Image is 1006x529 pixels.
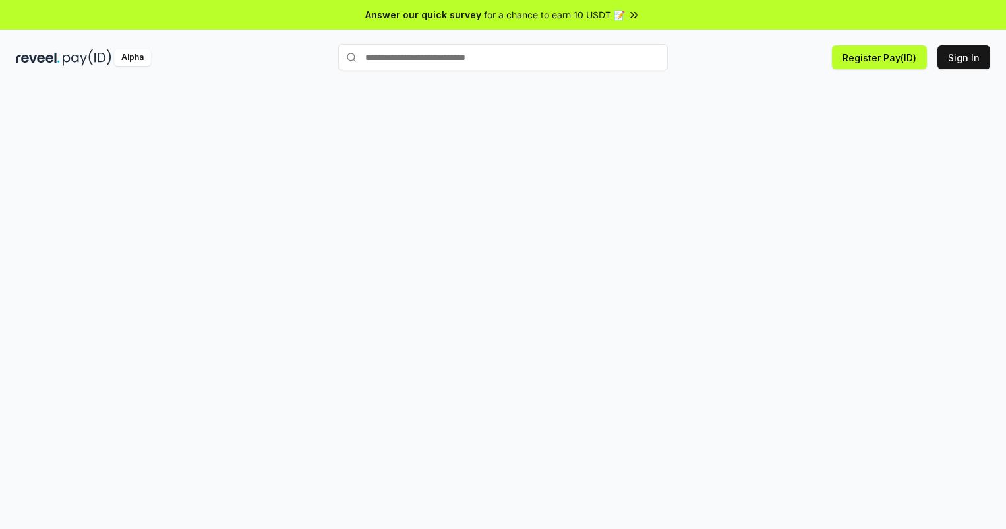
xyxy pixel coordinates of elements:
[365,8,481,22] span: Answer our quick survey
[63,49,111,66] img: pay_id
[484,8,625,22] span: for a chance to earn 10 USDT 📝
[937,45,990,69] button: Sign In
[114,49,151,66] div: Alpha
[16,49,60,66] img: reveel_dark
[832,45,927,69] button: Register Pay(ID)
